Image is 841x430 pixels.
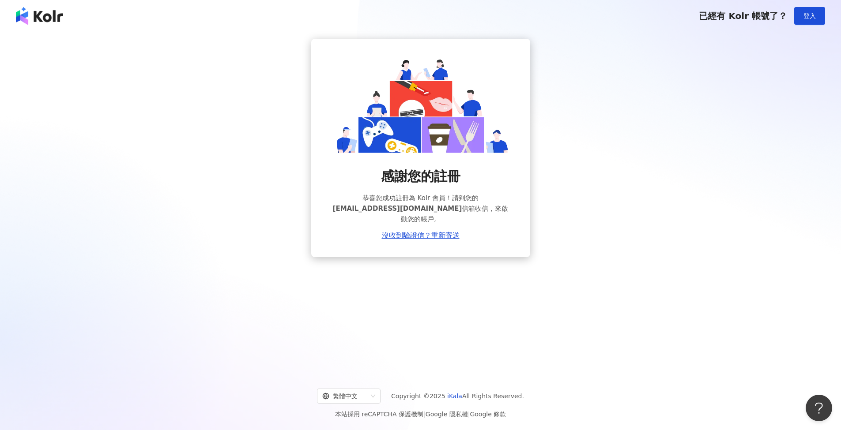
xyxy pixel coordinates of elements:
span: [EMAIL_ADDRESS][DOMAIN_NAME] [333,205,462,213]
img: register success [332,56,509,153]
span: 恭喜您成功註冊為 Kolr 會員！請到您的 信箱收信，來啟動您的帳戶。 [332,193,509,224]
span: 登入 [803,12,816,19]
span: 已經有 Kolr 帳號了？ [699,11,787,21]
div: 繁體中文 [322,389,367,403]
iframe: Help Scout Beacon - Open [806,395,832,421]
a: Google 隱私權 [426,411,468,418]
a: 沒收到驗證信？重新寄送 [382,232,460,239]
span: Copyright © 2025 All Rights Reserved. [391,391,524,401]
span: 感謝您的註冊 [381,167,460,186]
img: logo [16,7,63,25]
a: Google 條款 [470,411,506,418]
span: 本站採用 reCAPTCHA 保護機制 [335,409,506,419]
span: | [468,411,470,418]
span: | [423,411,426,418]
button: 登入 [794,7,825,25]
a: iKala [447,393,462,400]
